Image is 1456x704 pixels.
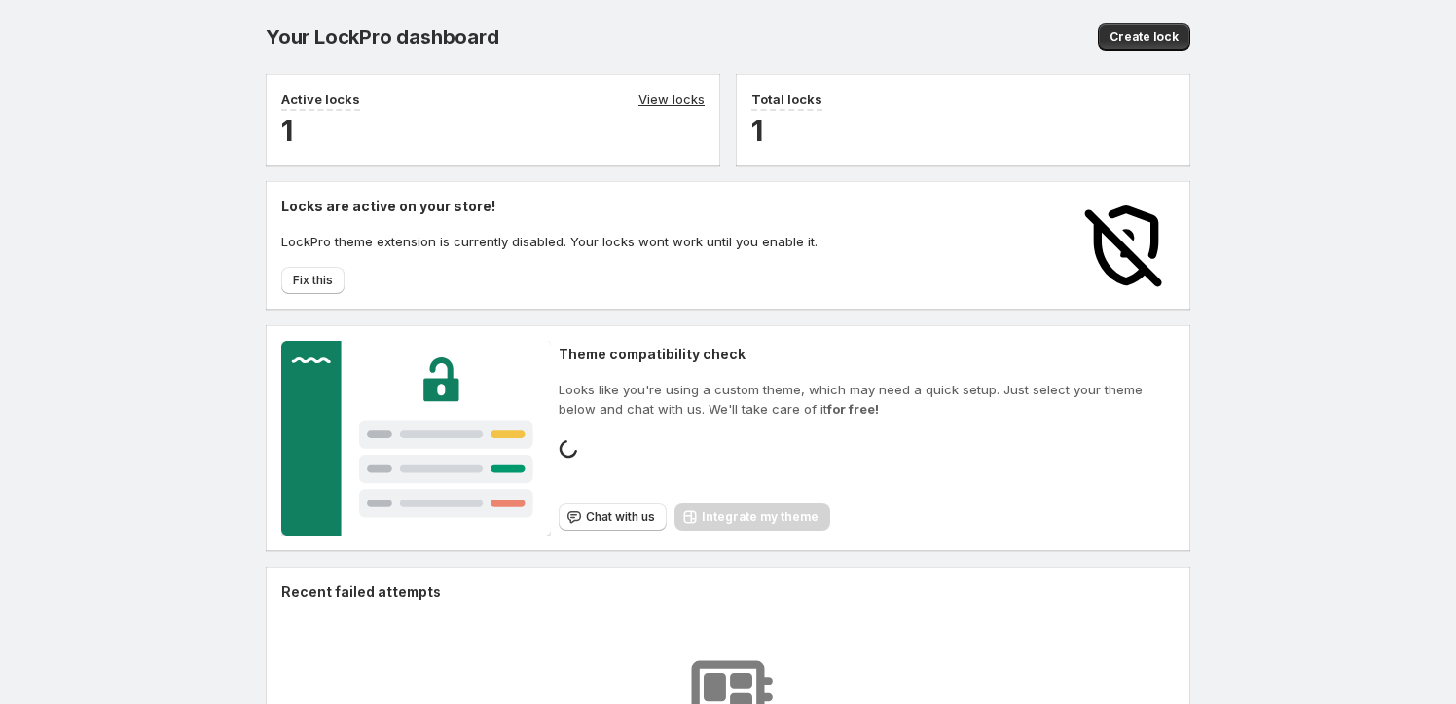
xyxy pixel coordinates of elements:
img: Customer support [281,341,551,536]
img: Locks disabled [1077,197,1175,294]
span: Your LockPro dashboard [266,25,499,49]
span: Create lock [1110,29,1179,45]
h2: Recent failed attempts [281,582,441,602]
a: View locks [638,90,705,111]
button: Chat with us [559,503,667,531]
p: Active locks [281,90,360,109]
p: Total locks [751,90,822,109]
span: Chat with us [586,509,655,525]
h2: Theme compatibility check [559,345,1175,364]
h2: 1 [281,111,705,150]
strong: for free! [827,401,879,417]
p: Looks like you're using a custom theme, which may need a quick setup. Just select your theme belo... [559,380,1175,419]
h2: 1 [751,111,1175,150]
h2: Locks are active on your store! [281,197,818,216]
button: Create lock [1098,23,1190,51]
span: Fix this [293,273,333,288]
button: Fix this [281,267,345,294]
p: LockPro theme extension is currently disabled. Your locks wont work until you enable it. [281,232,818,251]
